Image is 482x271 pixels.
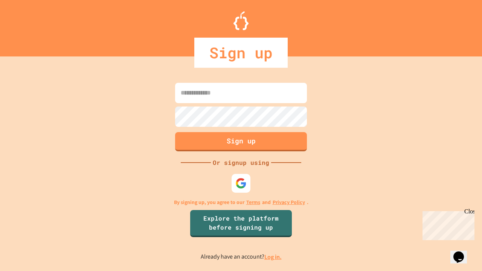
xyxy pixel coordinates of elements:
[235,178,247,189] img: google-icon.svg
[246,198,260,206] a: Terms
[419,208,474,240] iframe: chat widget
[174,198,308,206] p: By signing up, you agree to our and .
[190,210,292,237] a: Explore the platform before signing up
[264,253,282,261] a: Log in.
[211,158,271,167] div: Or signup using
[201,252,282,262] p: Already have an account?
[175,132,307,151] button: Sign up
[194,38,288,68] div: Sign up
[3,3,52,48] div: Chat with us now!Close
[450,241,474,263] iframe: chat widget
[233,11,249,30] img: Logo.svg
[273,198,305,206] a: Privacy Policy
